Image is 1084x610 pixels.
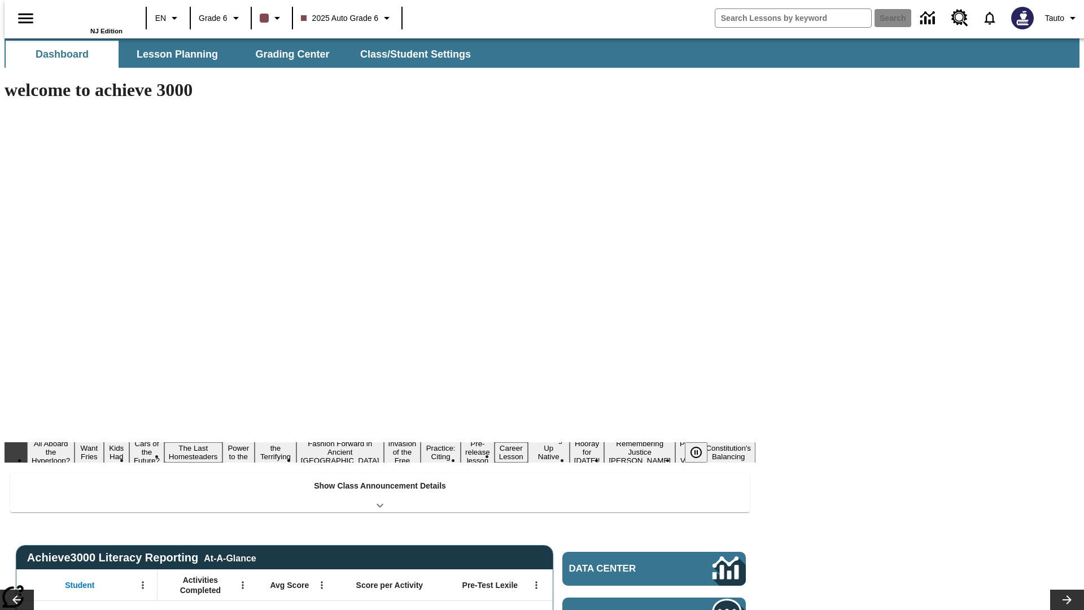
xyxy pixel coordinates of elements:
button: Slide 9 The Invasion of the Free CD [384,429,421,475]
button: Open Menu [134,577,151,594]
img: Avatar [1011,7,1034,29]
button: Slide 3 Dirty Jobs Kids Had To Do [104,425,129,480]
span: Score per Activity [356,580,423,590]
div: At-A-Glance [204,551,256,564]
span: EN [155,12,166,24]
span: Student [65,580,94,590]
h1: welcome to achieve 3000 [5,80,755,101]
button: Slide 12 Career Lesson [495,442,528,463]
span: NJ Edition [90,28,123,34]
a: Data Center [913,3,945,34]
button: Dashboard [6,41,119,68]
a: Data Center [562,552,746,586]
div: SubNavbar [5,38,1079,68]
button: Class color is dark brown. Change class color [255,8,289,28]
button: Open Menu [528,577,545,594]
button: Slide 1 All Aboard the Hyperloop? [27,438,75,467]
button: Lesson Planning [121,41,234,68]
div: Home [49,4,123,34]
button: Slide 13 Cooking Up Native Traditions [528,434,570,471]
button: Open Menu [234,577,251,594]
input: search field [715,9,871,27]
button: Slide 2 Do You Want Fries With That? [75,425,103,480]
div: Pause [685,442,719,463]
span: Dashboard [36,48,89,61]
button: Open side menu [9,2,42,35]
span: Tauto [1045,12,1064,24]
button: Grading Center [236,41,349,68]
button: Select a new avatar [1004,3,1041,33]
span: Class/Student Settings [360,48,471,61]
button: Pause [685,442,707,463]
button: Grade: Grade 6, Select a grade [194,8,247,28]
div: Show Class Announcement Details [10,473,750,512]
button: Slide 14 Hooray for Constitution Day! [570,438,605,467]
span: Grade 6 [199,12,228,24]
p: Show Class Announcement Details [314,480,446,492]
button: Language: EN, Select a language [150,8,186,28]
span: Data Center [569,563,675,574]
div: SubNavbar [5,41,481,68]
button: Slide 15 Remembering Justice O'Connor [604,438,675,467]
button: Lesson carousel, Next [1050,590,1084,610]
span: Achieve3000 Literacy Reporting [27,551,256,564]
button: Slide 11 Pre-release lesson [461,438,495,467]
button: Class/Student Settings [351,41,480,68]
span: 2025 Auto Grade 6 [301,12,379,24]
button: Slide 6 Solar Power to the People [222,434,255,471]
span: Avg Score [270,580,309,590]
button: Slide 16 Point of View [675,438,701,467]
button: Slide 5 The Last Homesteaders [164,442,222,463]
button: Slide 4 Cars of the Future? [129,438,164,467]
button: Class: 2025 Auto Grade 6, Select your class [296,8,399,28]
button: Slide 8 Fashion Forward in Ancient Rome [296,438,384,467]
span: Grading Center [255,48,329,61]
button: Open Menu [313,577,330,594]
a: Resource Center, Will open in new tab [945,3,975,33]
span: Activities Completed [163,575,238,595]
button: Slide 10 Mixed Practice: Citing Evidence [421,434,461,471]
a: Notifications [975,3,1004,33]
span: Pre-Test Lexile [462,580,518,590]
button: Slide 7 Attack of the Terrifying Tomatoes [255,434,296,471]
button: Slide 17 The Constitution's Balancing Act [701,434,755,471]
button: Profile/Settings [1041,8,1084,28]
a: Home [49,5,123,28]
span: Lesson Planning [137,48,218,61]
